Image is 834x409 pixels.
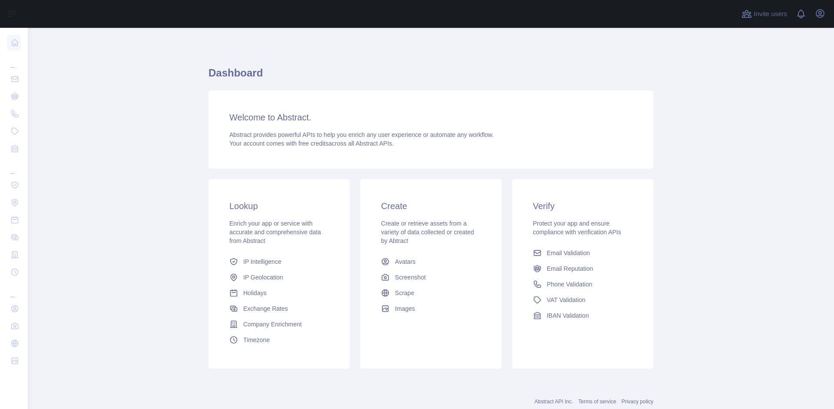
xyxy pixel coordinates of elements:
[298,140,328,147] span: free credits
[243,289,267,297] span: Holidays
[377,301,484,316] a: Images
[226,269,332,285] a: IP Geolocation
[243,320,302,329] span: Company Enrichment
[381,200,480,212] h3: Create
[377,254,484,269] a: Avatars
[530,245,636,261] a: Email Validation
[243,273,283,282] span: IP Geolocation
[208,66,653,87] h1: Dashboard
[395,289,414,297] span: Scrape
[547,264,593,273] span: Email Reputation
[535,399,573,405] a: Abstract API Inc.
[226,285,332,301] a: Holidays
[740,7,789,21] button: Invite users
[226,254,332,269] a: IP Intelligence
[547,296,586,304] span: VAT Validation
[530,292,636,308] a: VAT Validation
[578,399,616,405] a: Terms of service
[229,111,632,123] h3: Welcome to Abstract.
[754,9,787,19] span: Invite users
[229,220,321,244] span: Enrich your app or service with accurate and comprehensive data from Abstract
[381,220,474,244] span: Create or retrieve assets from a variety of data collected or created by Abtract
[395,304,415,313] span: Images
[395,257,415,266] span: Avatars
[547,311,589,320] span: IBAN Validation
[7,282,21,299] div: ...
[229,131,494,138] span: Abstract provides powerful APIs to help you enrich any user experience or automate any workflow.
[530,308,636,323] a: IBAN Validation
[243,304,288,313] span: Exchange Rates
[533,200,632,212] h3: Verify
[243,336,270,344] span: Timezone
[377,269,484,285] a: Screenshot
[7,158,21,176] div: ...
[547,249,590,257] span: Email Validation
[395,273,426,282] span: Screenshot
[547,280,592,289] span: Phone Validation
[229,200,329,212] h3: Lookup
[243,257,281,266] span: IP Intelligence
[533,220,621,236] span: Protect your app and ensure compliance with verification APIs
[622,399,653,405] a: Privacy policy
[530,261,636,276] a: Email Reputation
[229,140,394,147] span: Your account comes with across all Abstract APIs.
[530,276,636,292] a: Phone Validation
[226,301,332,316] a: Exchange Rates
[7,52,21,70] div: ...
[226,332,332,348] a: Timezone
[226,316,332,332] a: Company Enrichment
[377,285,484,301] a: Scrape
